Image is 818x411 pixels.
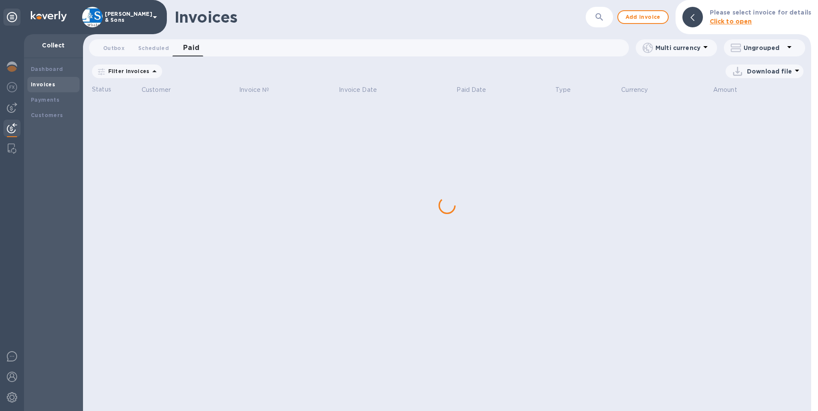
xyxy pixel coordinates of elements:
button: Add invoice [617,10,669,24]
p: Ungrouped [744,44,784,52]
span: Add invoice [625,12,661,22]
span: Type [555,85,582,94]
div: Unpin categories [3,9,21,26]
p: Download file [747,67,792,76]
b: Please select invoice for details [710,9,811,16]
span: Amount [713,85,748,94]
b: Invoices [31,81,55,88]
b: Click to open [710,18,752,25]
p: Multi currency [655,44,700,52]
p: Collect [31,41,76,50]
p: Type [555,85,571,94]
b: Customers [31,112,63,118]
p: Invoice Date [339,85,377,94]
img: Logo [31,11,67,21]
img: Foreign exchange [7,82,17,92]
p: Currency [621,85,648,94]
span: Invoice № [239,85,280,94]
span: Scheduled [138,44,169,53]
b: Dashboard [31,66,63,72]
span: Outbox [103,44,124,53]
b: Payments [31,97,59,103]
span: Paid Date [456,85,497,94]
span: Customer [142,85,182,94]
h1: Invoices [175,8,237,26]
p: Filter Invoices [105,68,149,75]
p: Amount [713,85,737,94]
p: [PERSON_NAME] & Sons [105,11,148,23]
p: Invoice № [239,85,269,94]
p: Status [92,85,139,94]
span: Currency [621,85,659,94]
span: Invoice Date [339,85,388,94]
span: Paid [183,42,200,54]
p: Paid Date [456,85,486,94]
p: Customer [142,85,171,94]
